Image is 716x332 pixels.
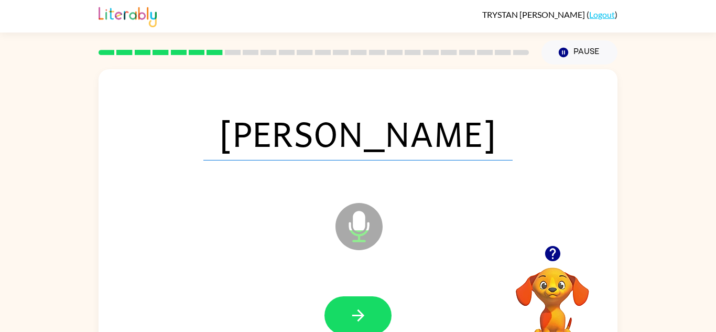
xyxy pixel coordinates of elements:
[589,9,615,19] a: Logout
[541,40,617,65] button: Pause
[99,4,157,27] img: Literably
[482,9,617,19] div: ( )
[203,106,513,160] span: [PERSON_NAME]
[482,9,587,19] span: TRYSTAN [PERSON_NAME]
